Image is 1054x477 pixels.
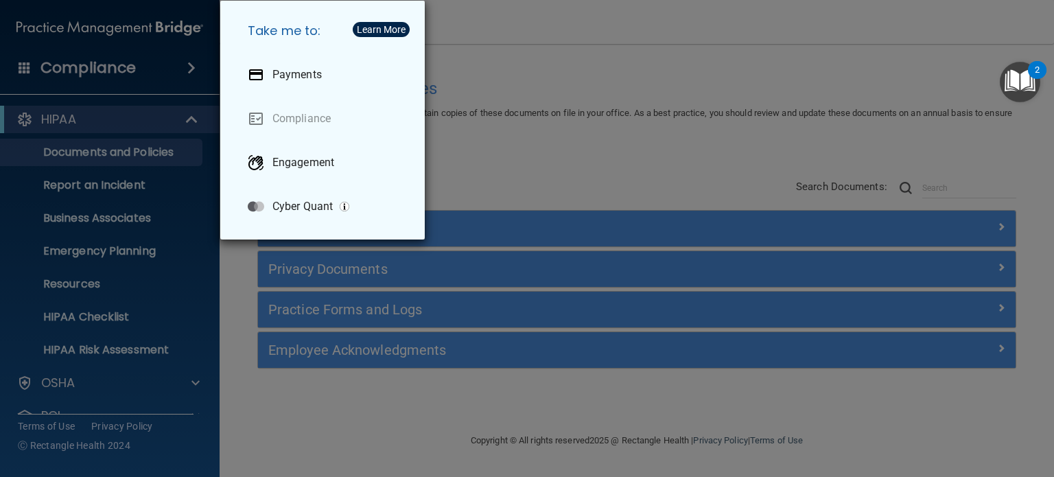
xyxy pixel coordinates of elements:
div: Learn More [357,25,406,34]
p: Engagement [272,156,334,170]
a: Payments [237,56,414,94]
button: Learn More [353,22,410,37]
p: Payments [272,68,322,82]
a: Cyber Quant [237,187,414,226]
a: Engagement [237,143,414,182]
div: 2 [1035,70,1040,88]
iframe: Drift Widget Chat Controller [817,380,1038,434]
p: Cyber Quant [272,200,333,213]
button: Open Resource Center, 2 new notifications [1000,62,1040,102]
a: Compliance [237,100,414,138]
h5: Take me to: [237,12,414,50]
